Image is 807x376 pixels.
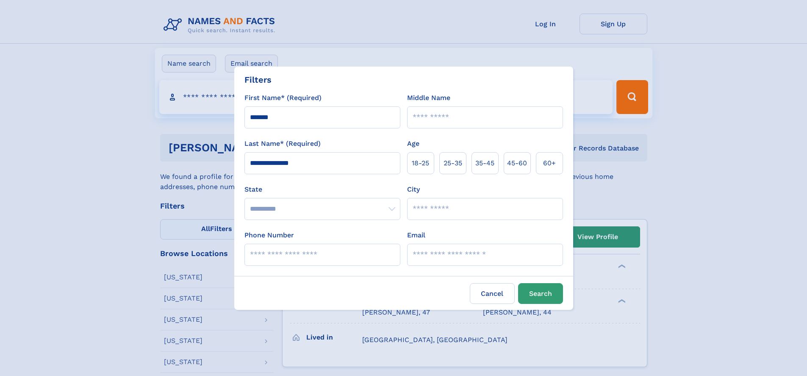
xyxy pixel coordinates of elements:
[244,184,400,195] label: State
[244,139,321,149] label: Last Name* (Required)
[475,158,494,168] span: 35‑45
[470,283,515,304] label: Cancel
[407,93,450,103] label: Middle Name
[543,158,556,168] span: 60+
[412,158,429,168] span: 18‑25
[507,158,527,168] span: 45‑60
[244,93,322,103] label: First Name* (Required)
[518,283,563,304] button: Search
[407,230,425,240] label: Email
[244,73,272,86] div: Filters
[407,139,419,149] label: Age
[244,230,294,240] label: Phone Number
[444,158,462,168] span: 25‑35
[407,184,420,195] label: City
